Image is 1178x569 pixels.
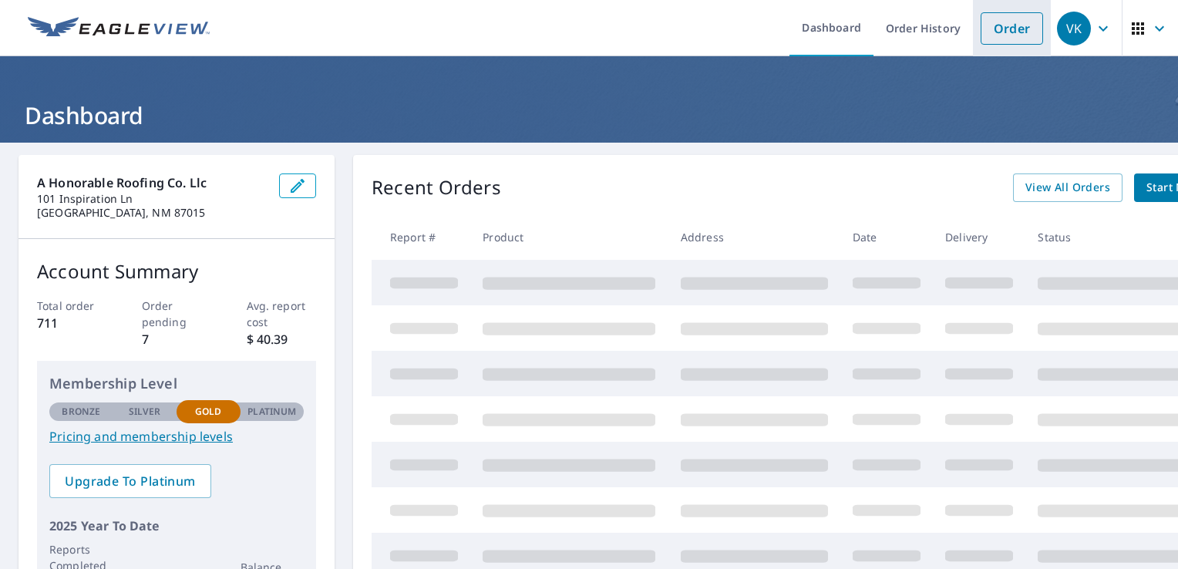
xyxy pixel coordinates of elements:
p: Gold [195,405,221,419]
th: Report # [372,214,470,260]
p: Silver [129,405,161,419]
p: $ 40.39 [247,330,317,348]
p: [GEOGRAPHIC_DATA], NM 87015 [37,206,267,220]
span: Upgrade To Platinum [62,473,199,490]
p: 711 [37,314,107,332]
p: A Honorable Roofing Co. Llc [37,173,267,192]
p: Recent Orders [372,173,501,202]
p: Bronze [62,405,100,419]
th: Address [668,214,840,260]
a: Upgrade To Platinum [49,464,211,498]
th: Date [840,214,933,260]
span: View All Orders [1025,178,1110,197]
p: 2025 Year To Date [49,517,304,535]
p: 101 Inspiration Ln [37,192,267,206]
th: Delivery [933,214,1025,260]
p: Order pending [142,298,212,330]
a: View All Orders [1013,173,1122,202]
p: Total order [37,298,107,314]
p: Platinum [247,405,296,419]
img: EV Logo [28,17,210,40]
a: Pricing and membership levels [49,427,304,446]
a: Order [981,12,1043,45]
h1: Dashboard [19,99,1159,131]
div: VK [1057,12,1091,45]
p: 7 [142,330,212,348]
p: Account Summary [37,258,316,285]
th: Product [470,214,668,260]
p: Avg. report cost [247,298,317,330]
p: Membership Level [49,373,304,394]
